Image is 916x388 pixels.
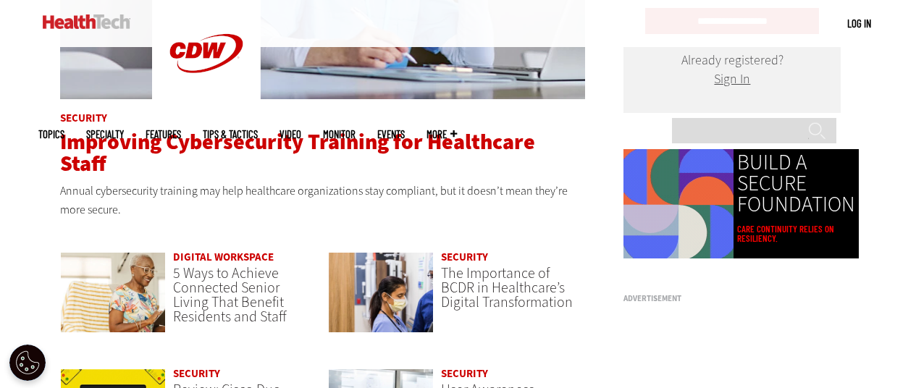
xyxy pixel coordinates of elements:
[60,252,167,347] a: Networking Solutions for Senior Living
[173,366,220,381] a: Security
[737,152,855,216] a: BUILD A SECURE FOUNDATION
[328,252,434,333] img: Doctors reviewing tablet
[152,96,261,111] a: CDW
[427,129,457,140] span: More
[441,263,573,312] a: The Importance of BCDR in Healthcare’s Digital Transformation
[323,129,356,140] a: MonITor
[60,252,167,333] img: Networking Solutions for Senior Living
[38,129,64,140] span: Topics
[86,129,124,140] span: Specialty
[203,129,258,140] a: Tips & Tactics
[43,14,130,29] img: Home
[146,129,181,140] a: Features
[9,345,46,381] button: Open Preferences
[441,250,488,264] a: Security
[173,250,274,264] a: Digital Workspace
[173,263,287,326] a: 5 Ways to Achieve Connected Senior Living That Benefit Residents and Staff
[847,17,871,30] a: Log in
[377,129,405,140] a: Events
[60,182,586,219] p: Annual cybersecurity training may help healthcare organizations stay compliant, but it doesn’t me...
[737,224,855,243] a: Care continuity relies on resiliency.
[623,295,841,303] h3: Advertisement
[623,149,734,259] img: Colorful animated shapes
[280,129,301,140] a: Video
[441,366,488,381] a: Security
[328,252,434,347] a: Doctors reviewing tablet
[847,16,871,31] div: User menu
[9,345,46,381] div: Cookie Settings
